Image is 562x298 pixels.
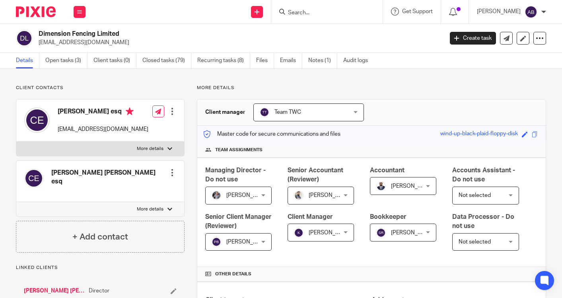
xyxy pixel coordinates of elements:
p: [EMAIL_ADDRESS][DOMAIN_NAME] [58,125,148,133]
a: Create task [450,32,496,45]
a: Open tasks (3) [45,53,88,68]
h4: [PERSON_NAME] [PERSON_NAME] esq [51,169,168,186]
a: Emails [280,53,302,68]
h3: Client manager [205,108,245,116]
div: wind-up-black-plaid-floppy-disk [440,130,518,139]
a: Notes (1) [308,53,337,68]
a: [PERSON_NAME] [PERSON_NAME] esq [24,287,85,295]
i: Primary [126,107,134,115]
span: [PERSON_NAME] [309,230,352,236]
img: svg%3E [24,169,43,188]
span: Team TWC [274,109,301,115]
span: Client Manager [288,214,333,220]
span: Team assignments [215,147,263,153]
p: More details [137,206,163,212]
img: svg%3E [212,237,221,247]
span: Accountant [370,167,404,173]
h4: + Add contact [72,231,128,243]
img: svg%3E [525,6,537,18]
img: svg%3E [376,228,386,238]
span: Get Support [402,9,433,14]
p: [EMAIL_ADDRESS][DOMAIN_NAME] [39,39,438,47]
span: Accounts Assistant - Do not use [452,167,515,183]
span: Data Processor - Do not use [452,214,514,229]
a: Files [256,53,274,68]
p: Client contacts [16,85,185,91]
span: [PERSON_NAME] [226,239,270,245]
img: svg%3E [16,30,33,47]
span: Managing Director - Do not use [205,167,266,183]
h4: [PERSON_NAME] esq [58,107,148,117]
a: Details [16,53,39,68]
a: Closed tasks (79) [142,53,191,68]
img: svg%3E [294,228,303,238]
a: Client tasks (0) [93,53,136,68]
span: Senior Accountant (Reviewer) [288,167,343,183]
a: Audit logs [343,53,374,68]
img: -%20%20-%20studio@ingrained.co.uk%20for%20%20-20220223%20at%20101413%20-%201W1A2026.jpg [212,191,221,200]
span: Director [89,287,109,295]
p: Linked clients [16,265,185,271]
h2: Dimension Fencing Limited [39,30,358,38]
p: [PERSON_NAME] [477,8,521,16]
img: Pixie%2002.jpg [294,191,303,200]
img: svg%3E [24,107,50,133]
p: More details [197,85,546,91]
span: Senior Client Manager (Reviewer) [205,214,272,229]
p: Master code for secure communications and files [203,130,340,138]
span: Bookkeeper [370,214,406,220]
span: Not selected [459,193,491,198]
a: Recurring tasks (8) [197,53,250,68]
span: [PERSON_NAME] [309,193,352,198]
span: Not selected [459,239,491,245]
img: WhatsApp%20Image%202022-05-18%20at%206.27.04%20PM.jpeg [376,181,386,191]
input: Search [287,10,359,17]
span: [PERSON_NAME] [391,230,435,236]
span: [PERSON_NAME] [391,183,435,189]
span: Other details [215,271,251,277]
p: More details [137,146,163,152]
img: Pixie [16,6,56,17]
span: [PERSON_NAME] [226,193,270,198]
img: svg%3E [260,107,269,117]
